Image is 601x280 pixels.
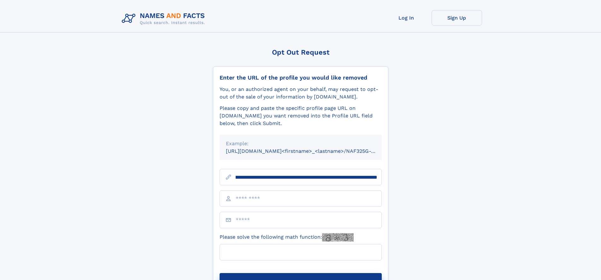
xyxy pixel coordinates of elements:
[213,48,388,56] div: Opt Out Request
[220,74,382,81] div: Enter the URL of the profile you would like removed
[381,10,432,26] a: Log In
[220,86,382,101] div: You, or an authorized agent on your behalf, may request to opt-out of the sale of your informatio...
[226,140,375,147] div: Example:
[220,233,354,241] label: Please solve the following math function:
[432,10,482,26] a: Sign Up
[119,10,210,27] img: Logo Names and Facts
[220,104,382,127] div: Please copy and paste the specific profile page URL on [DOMAIN_NAME] you want removed into the Pr...
[226,148,394,154] small: [URL][DOMAIN_NAME]<firstname>_<lastname>/NAF325G-xxxxxxxx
